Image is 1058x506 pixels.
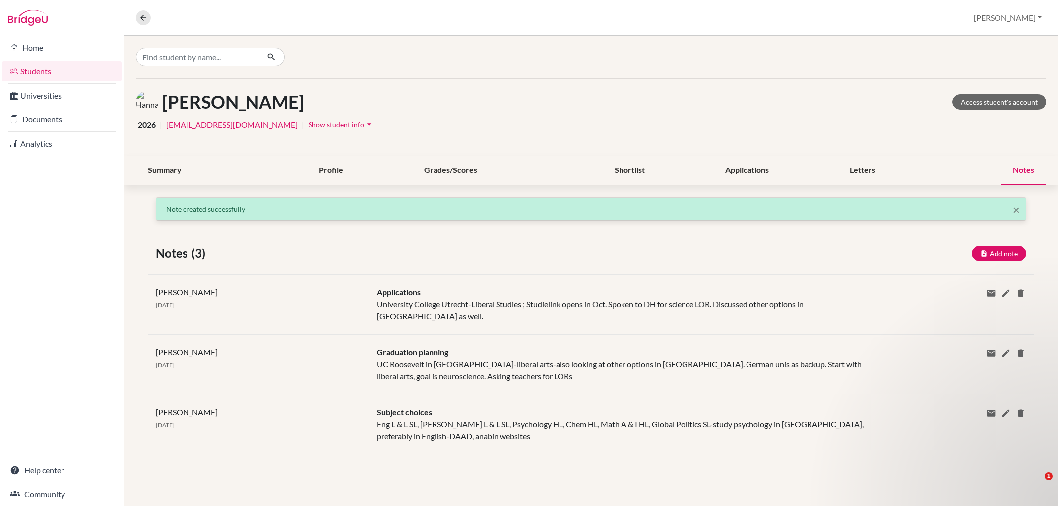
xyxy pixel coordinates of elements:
[156,301,175,309] span: [DATE]
[156,407,218,417] span: [PERSON_NAME]
[2,484,122,504] a: Community
[1024,472,1048,496] iframe: Intercom live chat
[713,156,781,185] div: Applications
[1013,204,1020,216] button: Close
[370,346,886,382] div: UC Roosevelt in [GEOGRAPHIC_DATA]-liberal arts-also looking at other options in [GEOGRAPHIC_DATA]...
[972,246,1026,261] button: Add note
[156,421,175,429] span: [DATE]
[952,94,1046,110] a: Access student's account
[370,406,886,442] div: Eng L & L SL, [PERSON_NAME] L & L SL, Psychology HL, Chem HL, Math A & I HL, Global Politics SL-s...
[1001,156,1046,185] div: Notes
[191,244,209,262] span: (3)
[308,117,374,132] button: Show student infoarrow_drop_down
[136,91,158,113] img: Hannah Kubitz's avatar
[2,86,122,106] a: Universities
[8,10,48,26] img: Bridge-U
[2,38,122,57] a: Home
[969,8,1046,27] button: [PERSON_NAME]
[166,204,1016,214] p: Note created successfully
[166,119,298,131] a: [EMAIL_ADDRESS][DOMAIN_NAME]
[156,244,191,262] span: Notes
[136,48,259,66] input: Find student by name...
[156,287,218,297] span: [PERSON_NAME]
[370,286,886,322] div: University College Utrecht-Liberal Studies ; Studielink opens in Oct. Spoken to DH for science LO...
[156,347,218,357] span: [PERSON_NAME]
[377,347,448,357] span: Graduation planning
[138,119,156,131] span: 2026
[307,156,355,185] div: Profile
[1045,472,1053,480] span: 1
[377,407,432,417] span: Subject choices
[162,91,304,112] h1: [PERSON_NAME]
[156,361,175,369] span: [DATE]
[412,156,489,185] div: Grades/Scores
[1013,202,1020,217] span: ×
[2,134,122,154] a: Analytics
[309,120,364,129] span: Show student info
[364,119,374,129] i: arrow_drop_down
[377,287,421,297] span: Applications
[603,156,657,185] div: Shortlist
[302,119,304,131] span: |
[160,119,162,131] span: |
[2,61,122,81] a: Students
[2,460,122,480] a: Help center
[838,156,887,185] div: Letters
[136,156,193,185] div: Summary
[2,110,122,129] a: Documents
